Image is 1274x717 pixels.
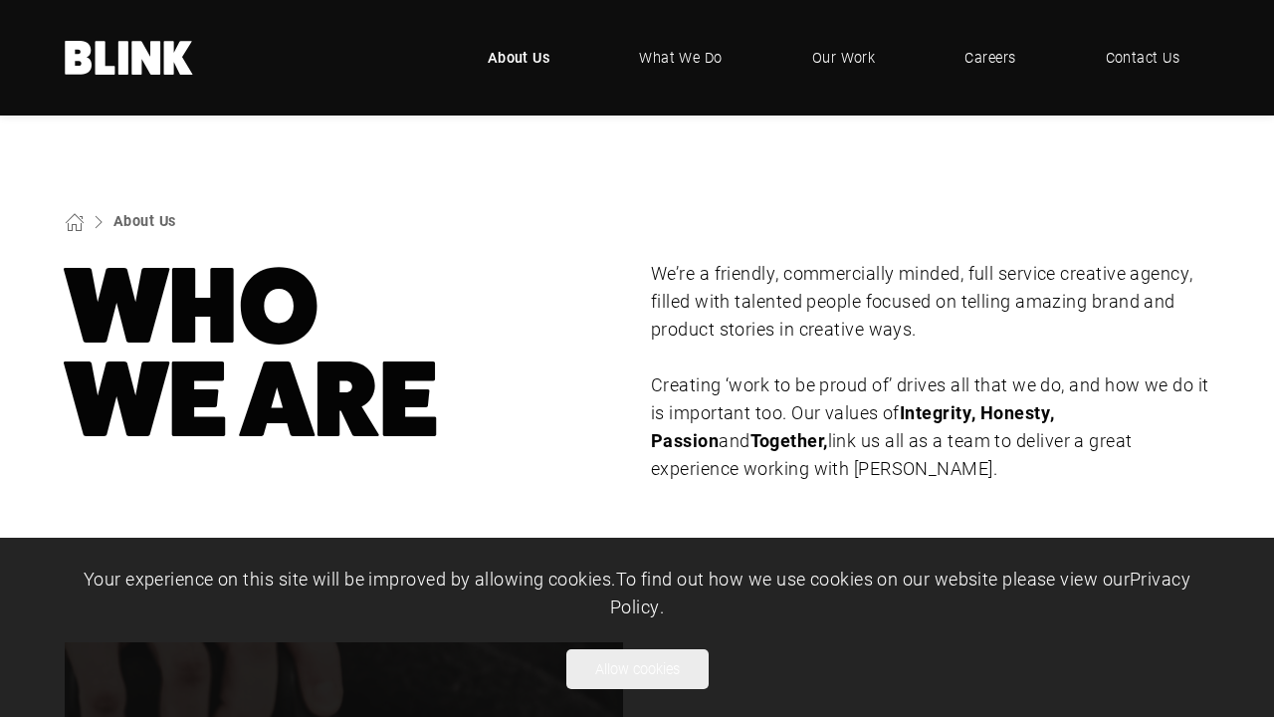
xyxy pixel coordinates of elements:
strong: Together, [750,428,828,452]
span: What We Do [639,47,723,69]
span: Careers [964,47,1015,69]
span: Your experience on this site will be improved by allowing cookies. To find out how we use cookies... [84,567,1190,618]
span: About Us [488,47,550,69]
button: Allow cookies [566,649,709,689]
p: Creating ‘work to be proud of’ drives all that we do, and how we do it is important too. Our valu... [651,371,1209,483]
a: About Us [113,211,176,230]
span: Contact Us [1106,47,1180,69]
strong: Integrity, Honesty, Passion [651,400,1055,452]
a: Our Work [782,28,906,88]
h1: Who We Are [65,260,623,447]
p: We’re a friendly, commercially minded, full service creative agency, filled with talented people ... [651,260,1209,344]
a: Contact Us [1076,28,1210,88]
a: Careers [935,28,1045,88]
span: Our Work [812,47,876,69]
a: What We Do [609,28,752,88]
a: About Us [458,28,580,88]
a: Home [65,41,194,75]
